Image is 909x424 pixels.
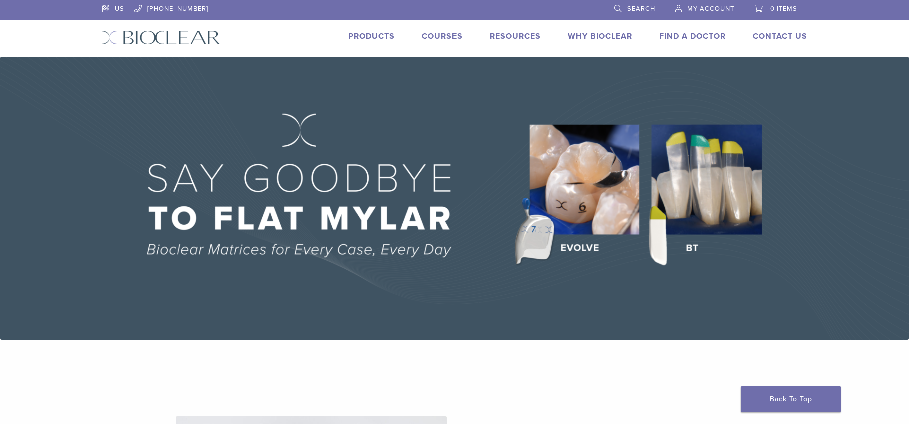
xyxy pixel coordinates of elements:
[627,5,655,13] span: Search
[568,31,632,41] a: Why Bioclear
[770,5,797,13] span: 0 items
[422,31,463,41] a: Courses
[741,386,841,412] a: Back To Top
[348,31,395,41] a: Products
[659,31,726,41] a: Find A Doctor
[753,31,807,41] a: Contact Us
[490,31,541,41] a: Resources
[687,5,734,13] span: My Account
[102,30,220,45] img: Bioclear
